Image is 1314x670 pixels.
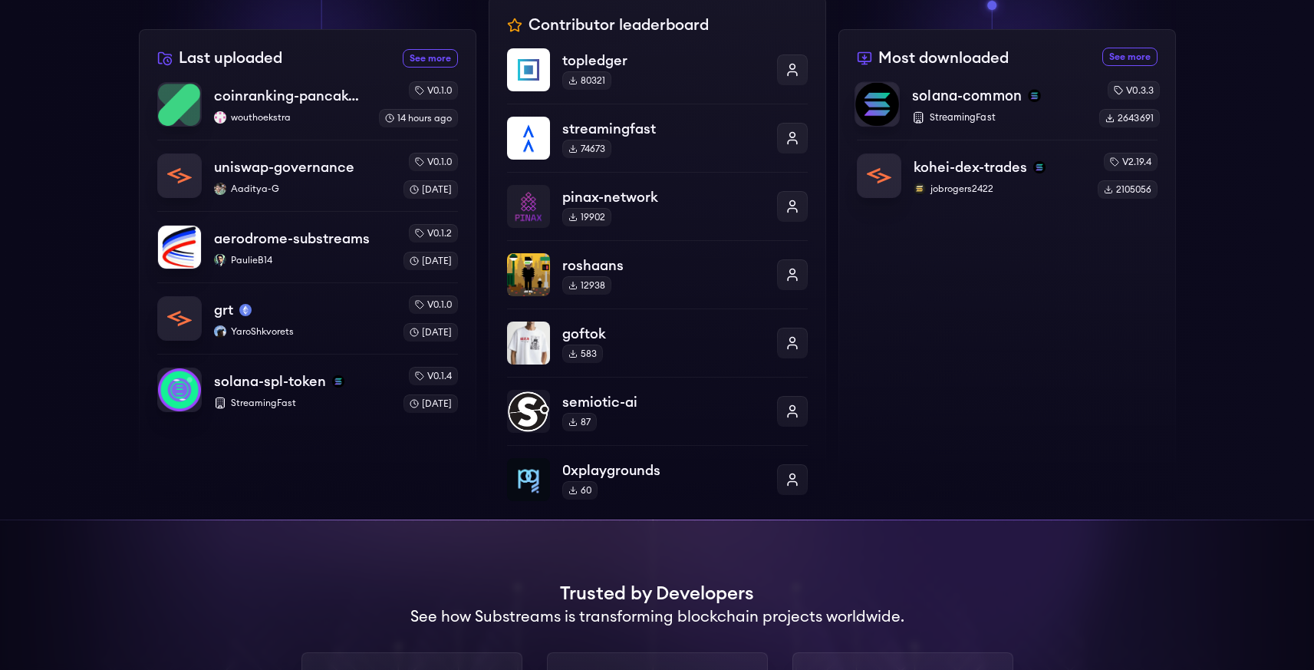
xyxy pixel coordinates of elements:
img: pinax-network [507,185,550,228]
p: semiotic-ai [562,391,765,413]
p: pinax-network [562,186,765,208]
img: jobrogers2422 [914,183,926,195]
p: Aaditya-G [214,183,391,195]
img: solana-common [855,82,899,126]
div: [DATE] [403,180,458,199]
a: 0xplaygrounds0xplaygrounds60 [507,445,808,501]
a: goftokgoftok583 [507,309,808,377]
p: roshaans [562,255,765,276]
img: 0xplaygrounds [507,458,550,501]
img: YaroShkvorets [214,325,226,338]
img: kohei-dex-trades [858,154,901,197]
div: 14 hours ago [379,109,458,127]
div: v0.1.0 [409,295,458,314]
div: v2.19.4 [1104,153,1158,171]
p: StreamingFast [214,397,391,409]
img: solana [1033,161,1046,173]
img: aerodrome-substreams [158,226,201,269]
img: mainnet [239,304,252,316]
a: roshaansroshaans12938 [507,240,808,309]
p: YaroShkvorets [214,325,391,338]
img: semiotic-ai [507,390,550,433]
div: [DATE] [403,323,458,342]
img: solana [1028,90,1040,102]
a: solana-spl-tokensolana-spl-tokensolanaStreamingFastv0.1.4[DATE] [157,354,458,413]
p: topledger [562,50,765,71]
div: 80321 [562,71,611,90]
a: aerodrome-substreamsaerodrome-substreamsPaulieB14PaulieB14v0.1.2[DATE] [157,211,458,282]
p: solana-common [912,85,1022,107]
img: goftok [507,322,550,365]
img: uniswap-governance [158,154,201,197]
a: See more most downloaded packages [1102,48,1158,66]
div: 2105056 [1098,180,1158,199]
div: [DATE] [403,252,458,270]
p: grt [214,299,233,321]
img: solana-spl-token [158,368,201,411]
img: solana [332,375,344,388]
div: 19902 [562,208,611,226]
div: 12938 [562,276,611,295]
img: roshaans [507,253,550,296]
p: coinranking-pancakeswap-v3-forks [214,85,367,107]
a: topledgertopledger80321 [507,48,808,104]
img: PaulieB14 [214,254,226,266]
a: solana-commonsolana-commonsolanaStreamingFastv0.3.32643691 [855,81,1160,140]
a: uniswap-governanceuniswap-governanceAaditya-GAaditya-Gv0.1.0[DATE] [157,140,458,211]
a: coinranking-pancakeswap-v3-forkscoinranking-pancakeswap-v3-forkswouthoekstrawouthoekstrav0.1.014 ... [157,81,458,140]
a: kohei-dex-tradeskohei-dex-tradessolanajobrogers2422jobrogers2422v2.19.42105056 [857,140,1158,199]
p: kohei-dex-trades [914,157,1027,178]
h1: Trusted by Developers [560,582,754,606]
div: 2643691 [1098,109,1159,127]
img: coinranking-pancakeswap-v3-forks [158,83,201,126]
img: Aaditya-G [214,183,226,195]
div: v0.3.3 [1107,81,1159,99]
div: v0.1.0 [409,153,458,171]
img: streamingfast [507,117,550,160]
div: 74673 [562,140,611,158]
p: jobrogers2422 [914,183,1085,195]
div: 60 [562,481,598,500]
p: wouthoekstra [214,111,367,124]
img: topledger [507,48,550,91]
img: wouthoekstra [214,111,226,124]
div: v0.1.0 [409,81,458,100]
p: StreamingFast [912,111,1086,124]
a: streamingfaststreamingfast74673 [507,104,808,172]
a: semiotic-aisemiotic-ai87 [507,377,808,445]
p: goftok [562,323,765,345]
p: streamingfast [562,118,765,140]
div: v0.1.2 [409,224,458,243]
div: v0.1.4 [409,367,458,385]
a: See more recently uploaded packages [403,49,458,68]
a: grtgrtmainnetYaroShkvoretsYaroShkvoretsv0.1.0[DATE] [157,282,458,354]
p: 0xplaygrounds [562,460,765,481]
img: grt [158,297,201,340]
div: 87 [562,413,597,431]
p: solana-spl-token [214,371,326,392]
h2: See how Substreams is transforming blockchain projects worldwide. [410,606,904,628]
p: uniswap-governance [214,157,354,178]
a: pinax-networkpinax-network19902 [507,172,808,240]
div: 583 [562,345,603,363]
p: aerodrome-substreams [214,228,370,249]
p: PaulieB14 [214,254,391,266]
div: [DATE] [403,394,458,413]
